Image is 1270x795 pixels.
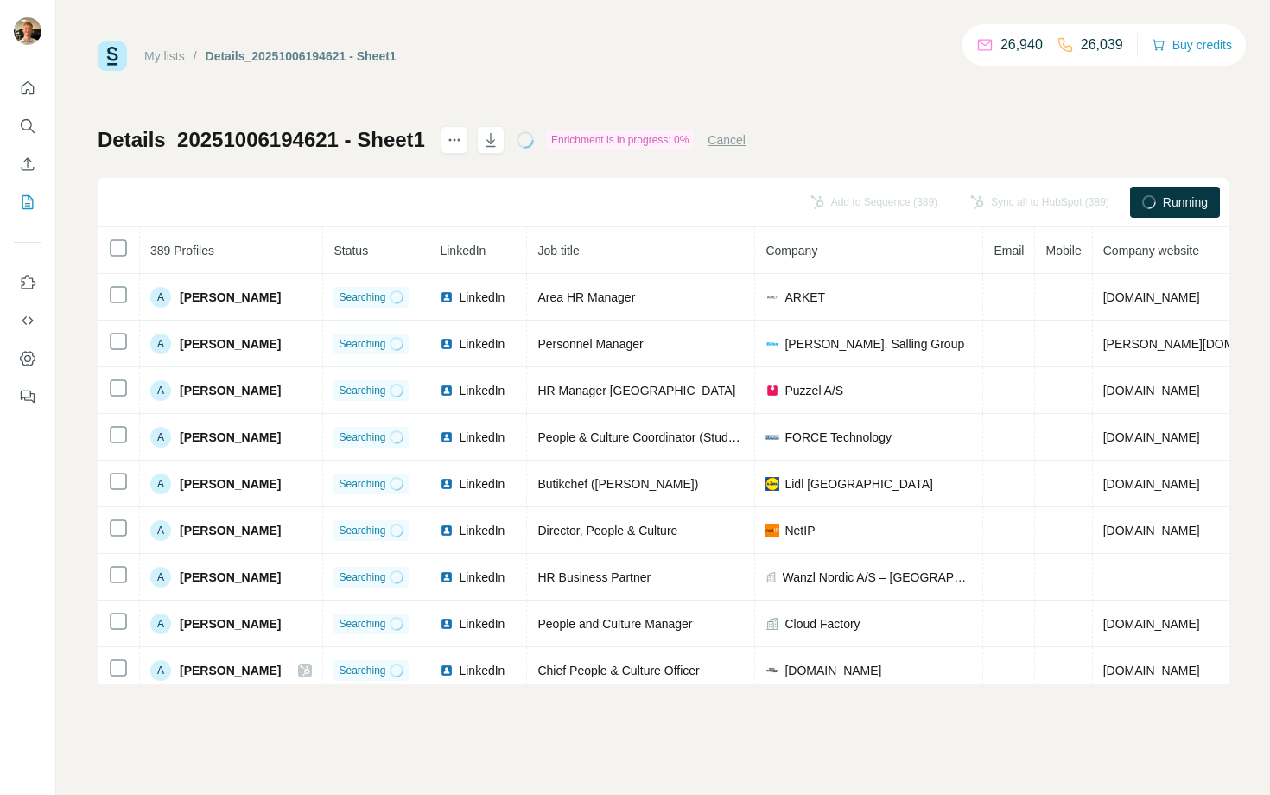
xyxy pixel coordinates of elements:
[440,384,454,397] img: LinkedIn logo
[765,244,817,258] span: Company
[150,474,171,494] div: A
[765,666,779,673] img: company-logo
[150,334,171,354] div: A
[459,569,505,586] span: LinkedIn
[1103,477,1200,491] span: [DOMAIN_NAME]
[14,17,41,45] img: Avatar
[537,664,699,677] span: Chief People & Culture Officer
[537,570,651,584] span: HR Business Partner
[537,477,698,491] span: Butikchef ([PERSON_NAME])
[440,290,454,304] img: LinkedIn logo
[14,343,41,374] button: Dashboard
[765,290,779,304] img: company-logo
[1045,244,1081,258] span: Mobile
[459,335,505,353] span: LinkedIn
[440,617,454,631] img: LinkedIn logo
[180,615,281,633] span: [PERSON_NAME]
[339,336,385,352] span: Searching
[537,290,635,304] span: Area HR Manager
[765,337,779,351] img: company-logo
[765,384,779,397] img: company-logo
[339,383,385,398] span: Searching
[537,244,579,258] span: Job title
[180,335,281,353] span: [PERSON_NAME]
[180,429,281,446] span: [PERSON_NAME]
[180,289,281,306] span: [PERSON_NAME]
[339,523,385,538] span: Searching
[339,569,385,585] span: Searching
[784,335,964,353] span: [PERSON_NAME], Salling Group
[1163,194,1208,211] span: Running
[180,569,281,586] span: [PERSON_NAME]
[1103,290,1200,304] span: [DOMAIN_NAME]
[150,520,171,541] div: A
[784,662,881,679] span: [DOMAIN_NAME]
[440,430,454,444] img: LinkedIn logo
[339,476,385,492] span: Searching
[14,305,41,336] button: Use Surfe API
[537,524,677,537] span: Director, People & Culture
[98,41,127,71] img: Surfe Logo
[1152,33,1232,57] button: Buy credits
[784,429,891,446] span: FORCE Technology
[459,475,505,493] span: LinkedIn
[14,111,41,142] button: Search
[180,382,281,399] span: [PERSON_NAME]
[14,381,41,412] button: Feedback
[784,615,860,633] span: Cloud Factory
[150,380,171,401] div: A
[14,267,41,298] button: Use Surfe on LinkedIn
[784,382,843,399] span: Puzzel A/S
[1103,524,1200,537] span: [DOMAIN_NAME]
[459,382,505,399] span: LinkedIn
[339,616,385,632] span: Searching
[98,126,425,154] h1: Details_20251006194621 - Sheet1
[537,617,692,631] span: People and Culture Manager
[1103,384,1200,397] span: [DOMAIN_NAME]
[459,662,505,679] span: LinkedIn
[537,337,643,351] span: Personnel Manager
[440,337,454,351] img: LinkedIn logo
[150,660,171,681] div: A
[784,289,825,306] span: ARKET
[459,289,505,306] span: LinkedIn
[784,475,932,493] span: Lidl [GEOGRAPHIC_DATA]
[440,524,454,537] img: LinkedIn logo
[546,130,694,150] div: Enrichment is in progress: 0%
[1103,664,1200,677] span: [DOMAIN_NAME]
[537,430,748,444] span: People & Culture Coordinator (Student)
[180,662,281,679] span: [PERSON_NAME]
[765,524,779,537] img: company-logo
[194,48,197,65] li: /
[440,244,486,258] span: LinkedIn
[784,522,815,539] span: NetIP
[150,567,171,588] div: A
[339,663,385,678] span: Searching
[708,131,746,149] button: Cancel
[339,429,385,445] span: Searching
[459,522,505,539] span: LinkedIn
[765,477,779,491] img: company-logo
[1103,244,1199,258] span: Company website
[440,664,454,677] img: LinkedIn logo
[459,615,505,633] span: LinkedIn
[783,569,973,586] span: Wanzl Nordic A/S – [GEOGRAPHIC_DATA]
[14,73,41,104] button: Quick start
[1103,430,1200,444] span: [DOMAIN_NAME]
[441,126,468,154] button: actions
[150,427,171,448] div: A
[180,522,281,539] span: [PERSON_NAME]
[1000,35,1043,55] p: 26,940
[14,149,41,180] button: Enrich CSV
[333,244,368,258] span: Status
[1103,617,1200,631] span: [DOMAIN_NAME]
[206,48,397,65] div: Details_20251006194621 - Sheet1
[765,430,779,444] img: company-logo
[14,187,41,218] button: My lists
[537,384,735,397] span: HR Manager [GEOGRAPHIC_DATA]
[440,570,454,584] img: LinkedIn logo
[150,244,214,258] span: 389 Profiles
[150,287,171,308] div: A
[180,475,281,493] span: [PERSON_NAME]
[144,49,185,63] a: My lists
